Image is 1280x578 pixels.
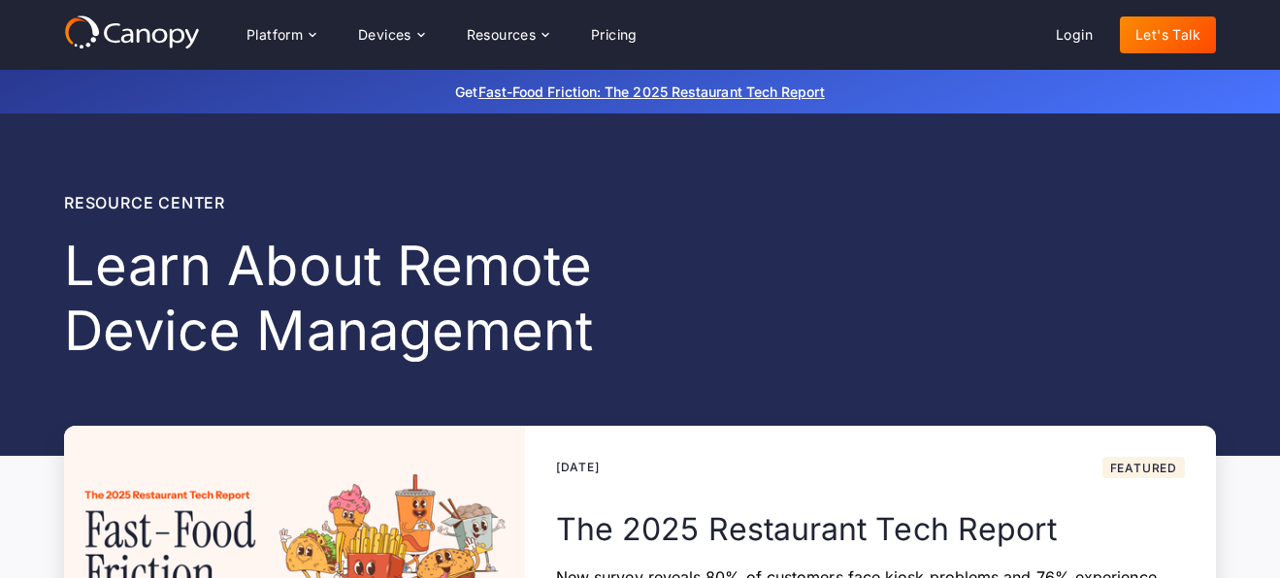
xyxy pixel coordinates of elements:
[478,83,825,100] a: Fast-Food Friction: The 2025 Restaurant Tech Report
[556,509,1185,550] h2: The 2025 Restaurant Tech Report
[1120,16,1216,53] a: Let's Talk
[1040,16,1108,53] a: Login
[246,28,303,42] div: Platform
[556,459,600,476] div: [DATE]
[231,16,331,54] div: Platform
[451,16,564,54] div: Resources
[1110,463,1177,474] div: Featured
[165,81,1116,102] p: Get
[467,28,537,42] div: Resources
[358,28,411,42] div: Devices
[64,191,778,214] div: Resource center
[64,234,778,364] h1: Learn About Remote Device Management
[575,16,653,53] a: Pricing
[343,16,440,54] div: Devices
